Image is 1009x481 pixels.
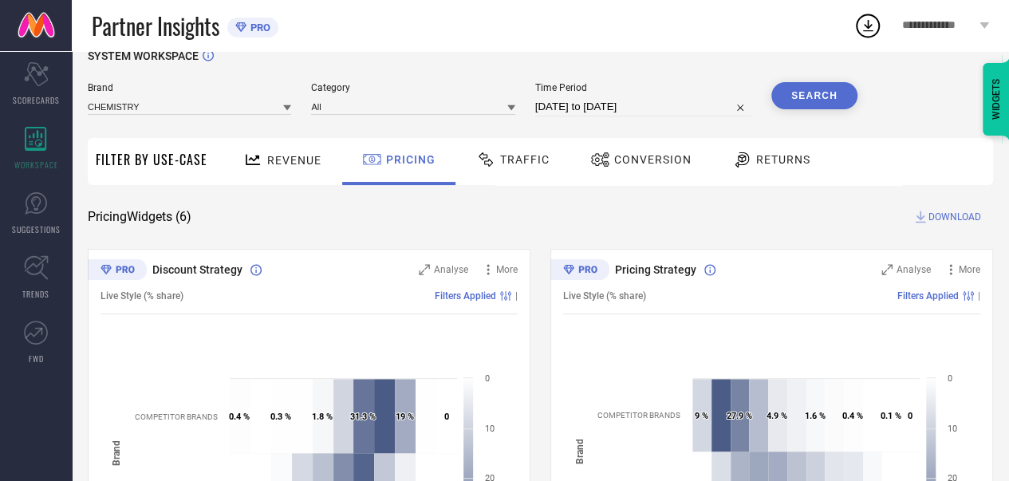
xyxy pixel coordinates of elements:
[881,264,893,275] svg: Zoom
[535,97,751,116] input: Select time period
[229,412,250,422] text: 0.4 %
[756,153,810,166] span: Returns
[959,264,980,275] span: More
[29,353,44,365] span: FWD
[111,440,122,466] tspan: Brand
[14,159,58,171] span: WORKSPACE
[12,223,61,235] span: SUGGESTIONS
[897,290,959,302] span: Filters Applied
[88,49,199,62] span: SYSTEM WORKSPACE
[550,259,609,283] div: Premium
[496,264,518,275] span: More
[350,412,376,422] text: 31.3 %
[842,411,863,421] text: 0.4 %
[485,424,495,434] text: 10
[88,259,147,283] div: Premium
[444,412,449,422] text: 0
[928,209,981,225] span: DOWNLOAD
[419,264,430,275] svg: Zoom
[727,411,752,421] text: 27.9 %
[13,94,60,106] span: SCORECARDS
[805,411,826,421] text: 1.6 %
[615,263,696,276] span: Pricing Strategy
[695,411,708,421] text: 9 %
[101,290,183,302] span: Live Style (% share)
[897,264,931,275] span: Analyse
[386,153,436,166] span: Pricing
[535,82,751,93] span: Time Period
[246,22,270,34] span: PRO
[435,290,496,302] span: Filters Applied
[267,154,321,167] span: Revenue
[614,153,692,166] span: Conversion
[434,264,468,275] span: Analyse
[515,290,518,302] span: |
[597,411,680,420] text: COMPETITOR BRANDS
[92,10,219,42] span: Partner Insights
[88,82,291,93] span: Brand
[908,411,912,421] text: 0
[500,153,550,166] span: Traffic
[881,411,901,421] text: 0.1 %
[978,290,980,302] span: |
[853,11,882,40] div: Open download list
[311,82,514,93] span: Category
[573,438,585,463] tspan: Brand
[312,412,333,422] text: 1.8 %
[948,373,952,384] text: 0
[767,411,787,421] text: 4.9 %
[88,209,191,225] span: Pricing Widgets ( 6 )
[135,412,218,421] text: COMPETITOR BRANDS
[152,263,242,276] span: Discount Strategy
[270,412,291,422] text: 0.3 %
[96,150,207,169] span: Filter By Use-Case
[396,412,414,422] text: 19 %
[948,424,957,434] text: 10
[563,290,646,302] span: Live Style (% share)
[771,82,857,109] button: Search
[485,373,490,384] text: 0
[22,288,49,300] span: TRENDS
